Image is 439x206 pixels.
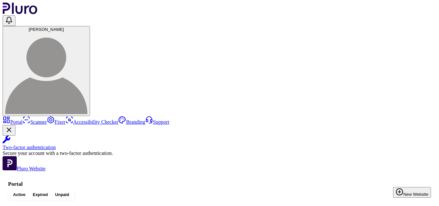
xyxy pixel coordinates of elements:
a: Accessibility Checker [66,119,119,125]
button: Open notifications, you have undefined new notifications [3,15,15,26]
a: Scanner [22,119,47,125]
div: Two-factor authentication [3,145,436,150]
a: Two-factor authentication [3,136,436,150]
a: Open Pluro Website [3,166,46,171]
span: Expired [33,192,48,197]
button: Unpaid [51,190,73,199]
a: Fixer [47,119,66,125]
a: Portal [3,119,22,125]
a: Support [145,119,169,125]
div: Secure your account with a two-factor authentication. [3,150,436,156]
span: Active [13,192,25,197]
span: Unpaid [55,192,69,197]
button: New Website [393,187,431,198]
button: Expired [29,190,52,199]
img: Jhoner Caviche [5,32,87,114]
h1: Portal [8,181,431,187]
span: [PERSON_NAME] [29,27,64,32]
button: Active [9,190,29,199]
button: [PERSON_NAME]Jhoner Caviche [3,26,90,116]
a: Logo [3,10,38,15]
a: Branding [118,119,145,125]
aside: Sidebar menu [3,116,436,172]
button: Close Two-factor authentication notification [3,125,15,136]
